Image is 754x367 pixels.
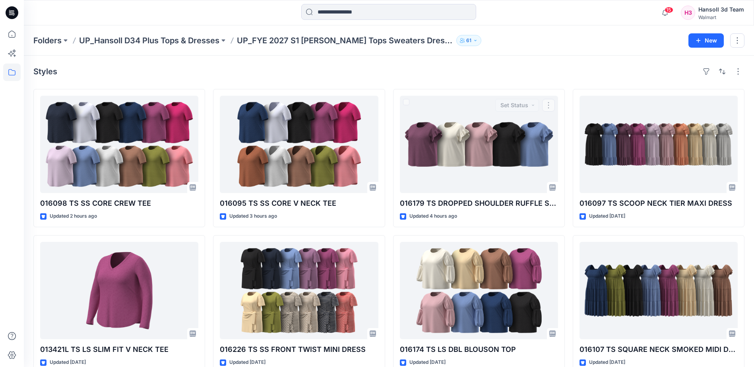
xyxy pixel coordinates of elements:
[688,33,724,48] button: New
[400,96,558,193] a: 016179 TS DROPPED SHOULDER RUFFLE SLEEVE TEE
[33,35,62,46] a: Folders
[40,344,198,355] p: 013421L TS LS SLIM FIT V NECK TEE
[589,212,625,220] p: Updated [DATE]
[665,7,673,13] span: 15
[400,198,558,209] p: 016179 TS DROPPED SHOULDER RUFFLE SLEEVE TEE
[400,344,558,355] p: 016174 TS LS DBL BLOUSON TOP
[698,5,744,14] div: Hansoll 3d Team
[698,14,744,20] div: Walmart
[400,242,558,339] a: 016174 TS LS DBL BLOUSON TOP
[580,198,738,209] p: 016097 TS SCOOP NECK TIER MAXI DRESS
[409,358,446,367] p: Updated [DATE]
[220,96,378,193] a: 016095 TS SS CORE V NECK TEE
[466,36,471,45] p: 61
[229,212,277,220] p: Updated 3 hours ago
[580,96,738,193] a: 016097 TS SCOOP NECK TIER MAXI DRESS
[50,212,97,220] p: Updated 2 hours ago
[229,358,266,367] p: Updated [DATE]
[409,212,457,220] p: Updated 4 hours ago
[580,344,738,355] p: 016107 TS SQUARE NECK SMOKED MIDI DRESS
[456,35,481,46] button: 61
[220,242,378,339] a: 016226 TS SS FRONT TWIST MINI DRESS
[33,67,57,76] h4: Styles
[40,242,198,339] a: 013421L TS LS SLIM FIT V NECK TEE
[220,344,378,355] p: 016226 TS SS FRONT TWIST MINI DRESS
[40,96,198,193] a: 016098 TS SS CORE CREW TEE
[50,358,86,367] p: Updated [DATE]
[681,6,695,20] div: H3
[40,198,198,209] p: 016098 TS SS CORE CREW TEE
[580,242,738,339] a: 016107 TS SQUARE NECK SMOKED MIDI DRESS
[237,35,453,46] p: UP_FYE 2027 S1 [PERSON_NAME] Tops Sweaters Dresses
[589,358,625,367] p: Updated [DATE]
[220,198,378,209] p: 016095 TS SS CORE V NECK TEE
[79,35,219,46] a: UP_Hansoll D34 Plus Tops & Dresses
